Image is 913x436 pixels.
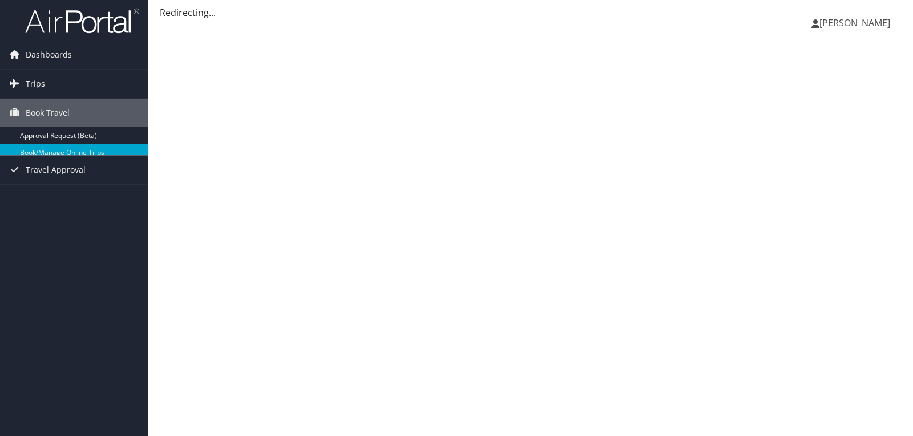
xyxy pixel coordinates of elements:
[25,7,139,34] img: airportal-logo.png
[26,99,70,127] span: Book Travel
[819,17,890,29] span: [PERSON_NAME]
[26,156,86,184] span: Travel Approval
[811,6,902,40] a: [PERSON_NAME]
[160,6,902,19] div: Redirecting...
[26,70,45,98] span: Trips
[26,40,72,69] span: Dashboards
